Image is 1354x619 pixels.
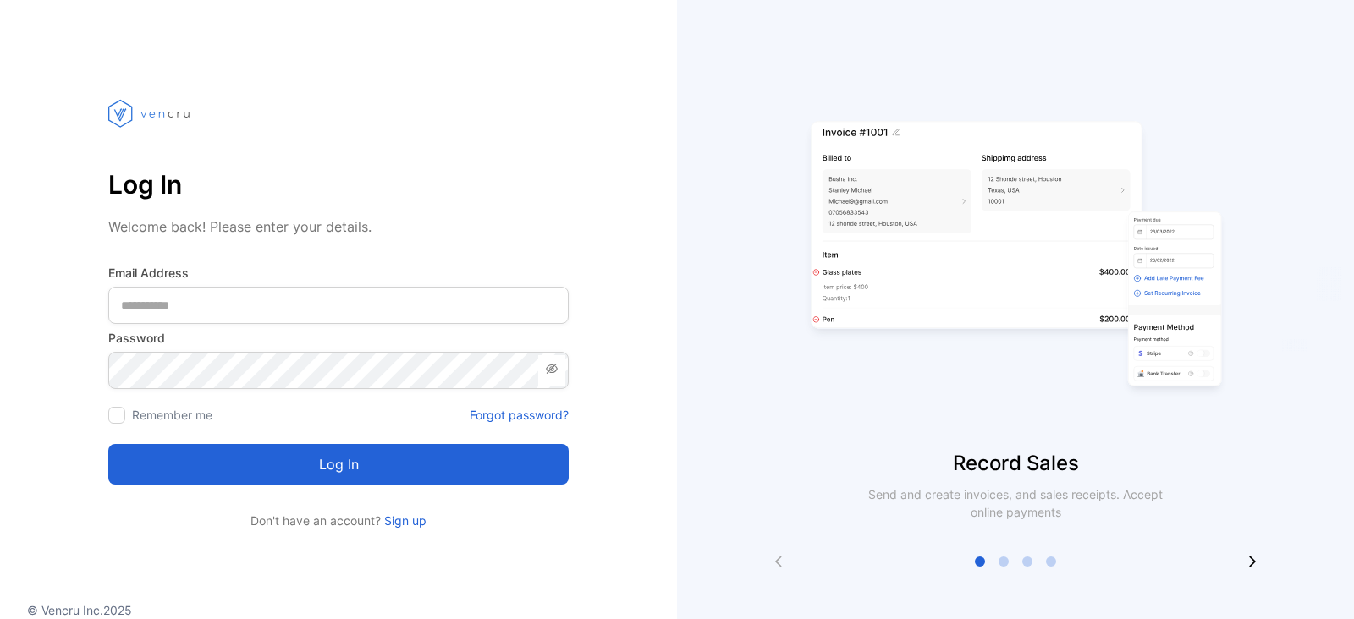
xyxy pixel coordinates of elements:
p: Send and create invoices, and sales receipts. Accept online payments [853,485,1178,521]
p: Don't have an account? [108,512,569,529]
label: Password [108,329,569,347]
button: Log in [108,444,569,485]
a: Forgot password? [470,406,569,424]
img: slider image [804,68,1227,448]
label: Remember me [132,408,212,422]
label: Email Address [108,264,569,282]
p: Log In [108,164,569,205]
img: vencru logo [108,68,193,159]
p: Record Sales [677,448,1354,479]
p: Welcome back! Please enter your details. [108,216,569,237]
a: Sign up [381,513,427,528]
